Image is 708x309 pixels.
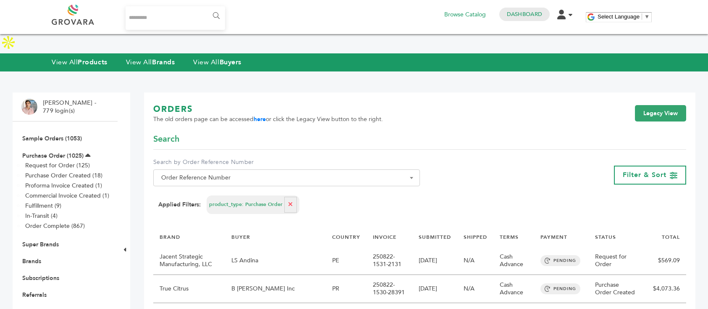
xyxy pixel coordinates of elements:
a: TERMS [500,234,519,240]
td: $569.09 [643,247,686,275]
a: PAYMENT [540,234,567,240]
span: PENDING [540,283,580,294]
span: The old orders page can be accessed or click the Legacy View button to the right. [153,115,383,124]
td: B [PERSON_NAME] Inc [225,275,326,303]
span: Filter & Sort [623,170,666,180]
a: View AllBuyers [193,58,241,67]
a: View AllProducts [52,58,108,67]
td: $4,073.36 [643,275,686,303]
a: SHIPPED [464,234,487,240]
span: product_type: Purchase Order [209,201,283,208]
td: LS Andina [225,247,326,275]
td: True Citrus [153,275,225,303]
a: Subscriptions [22,274,59,282]
li: [PERSON_NAME] - 779 login(s) [43,99,98,115]
a: Order Complete (867) [25,222,85,230]
td: PR [326,275,367,303]
a: Purchase Order (1025) [22,152,84,160]
td: Cash Advance [493,275,534,303]
td: [DATE] [412,247,457,275]
input: Search... [126,6,225,30]
a: SUBMITTED [419,234,451,240]
a: Legacy View [635,105,686,122]
a: Dashboard [507,11,542,18]
a: Sample Orders (1053) [22,135,82,143]
a: BUYER [231,234,250,240]
a: Proforma Invoice Created (1) [25,182,102,190]
a: Referrals [22,291,47,299]
span: Select Language [598,13,640,20]
a: here [254,115,266,123]
a: In-Transit (4) [25,212,58,220]
strong: Applied Filters: [158,201,201,209]
span: Search [153,133,179,145]
a: Super Brands [22,240,59,248]
td: N/A [457,275,493,303]
td: Cash Advance [493,247,534,275]
a: Commercial Invoice Created (1) [25,192,109,200]
td: N/A [457,247,493,275]
a: STATUS [595,234,616,240]
a: Purchase Order Created (18) [25,172,102,180]
a: BRAND [160,234,180,240]
strong: Brands [152,58,175,67]
strong: Products [78,58,107,67]
td: 250822-1531-2131 [367,247,412,275]
a: COUNTRY [332,234,360,240]
td: PE [326,247,367,275]
td: 250822-1530-28391 [367,275,412,303]
span: ▼ [644,13,650,20]
span: Order Reference Number [153,169,420,186]
strong: Buyers [220,58,241,67]
h1: ORDERS [153,103,383,115]
a: Select Language​ [598,13,650,20]
a: Fulfillment (9) [25,202,61,210]
label: Search by Order Reference Number [153,158,420,166]
td: [DATE] [412,275,457,303]
a: TOTAL [662,234,680,240]
a: Browse Catalog [444,10,486,19]
td: Jacent Strategic Manufacturing, LLC [153,247,225,275]
span: PENDING [540,255,580,266]
a: View AllBrands [126,58,175,67]
td: Request for Order [589,247,643,275]
a: INVOICE [373,234,396,240]
a: Brands [22,257,41,265]
td: Purchase Order Created [589,275,643,303]
span: Order Reference Number [158,172,415,184]
a: Request for Order (125) [25,161,90,169]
